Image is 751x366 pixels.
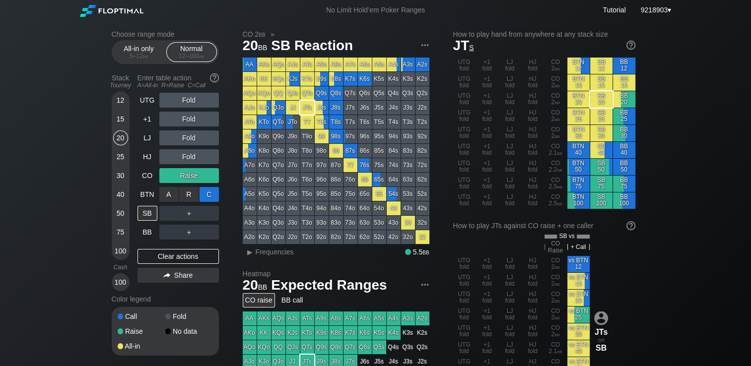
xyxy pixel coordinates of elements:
[415,187,429,201] div: 52s
[143,53,148,60] span: bb
[315,72,329,86] div: K9s
[343,187,357,201] div: 75o
[272,173,285,186] div: Q6o
[372,187,386,201] div: 55
[118,343,165,350] div: All-in
[638,4,673,15] div: ▾
[315,144,329,158] div: 98o
[165,328,213,335] div: No data
[315,173,329,186] div: 96o
[118,328,165,335] div: Raise
[590,91,613,108] div: SB 20
[199,53,204,60] span: bb
[557,200,562,207] span: bb
[343,101,357,115] div: J7s
[243,58,257,71] div: AA
[272,129,285,143] div: Q9o
[358,86,372,100] div: Q6s
[387,86,401,100] div: Q4s
[315,187,329,201] div: 95o
[159,112,219,126] div: Fold
[243,173,257,186] div: A6o
[343,129,357,143] div: 97s
[567,74,590,91] div: BTN 15
[499,142,521,158] div: LJ fold
[594,311,608,325] img: icon-avatar.b40e07d9.svg
[545,91,567,108] div: CO 2
[522,74,544,91] div: HJ fold
[545,108,567,124] div: CO 2
[476,108,498,124] div: +1 fold
[300,86,314,100] div: QTs
[415,58,429,71] div: A2s
[522,58,544,74] div: HJ fold
[286,216,300,230] div: J3o
[137,168,157,183] div: CO
[499,176,521,192] div: LJ fold
[522,108,544,124] div: HJ fold
[300,115,314,129] div: TT
[358,173,372,186] div: 66
[315,86,329,100] div: Q9s
[108,70,134,93] div: Stack
[499,58,521,74] div: LJ fold
[545,192,567,209] div: CO 2.5
[453,192,476,209] div: UTG fold
[137,112,157,126] div: +1
[453,30,635,38] h2: How to play hand from anywhere at any stack size
[401,187,415,201] div: 53s
[557,166,562,173] span: bb
[476,91,498,108] div: +1 fold
[286,115,300,129] div: JTo
[554,82,560,89] span: bb
[419,40,430,51] img: ellipsis.fd386fe8.svg
[315,101,329,115] div: J9s
[113,225,128,240] div: 75
[286,86,300,100] div: QJs
[159,168,219,183] div: Raise
[137,130,157,145] div: LJ
[329,187,343,201] div: 85o
[372,173,386,186] div: 65s
[286,187,300,201] div: J5o
[613,159,635,175] div: BB 50
[499,192,521,209] div: LJ fold
[163,273,170,278] img: share.864f2f62.svg
[590,58,613,74] div: SB 12
[387,58,401,71] div: A4s
[300,158,314,172] div: T7o
[300,187,314,201] div: T5o
[257,173,271,186] div: K6o
[300,58,314,71] div: ATs
[343,58,357,71] div: A7s
[358,101,372,115] div: J6s
[545,176,567,192] div: CO 2.5
[257,115,271,129] div: KTo
[113,93,128,108] div: 12
[300,144,314,158] div: T8o
[567,91,590,108] div: BTN 20
[300,173,314,186] div: T6o
[476,125,498,141] div: +1 fold
[415,129,429,143] div: 92s
[358,158,372,172] div: 76s
[613,125,635,141] div: BB 30
[567,125,590,141] div: BTN 30
[200,187,219,202] div: C
[590,125,613,141] div: SB 30
[453,176,476,192] div: UTG fold
[165,313,213,320] div: Fold
[286,144,300,158] div: J8o
[476,192,498,209] div: +1 fold
[329,129,343,143] div: 98s
[329,216,343,230] div: 83o
[453,58,476,74] div: UTG fold
[315,58,329,71] div: A9s
[270,38,354,55] span: SB Reaction
[118,53,160,60] div: 5 – 12
[329,115,343,129] div: T8s
[567,176,590,192] div: BTN 75
[401,144,415,158] div: 83s
[419,279,430,290] img: ellipsis.fd386fe8.svg
[401,201,415,215] div: 43s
